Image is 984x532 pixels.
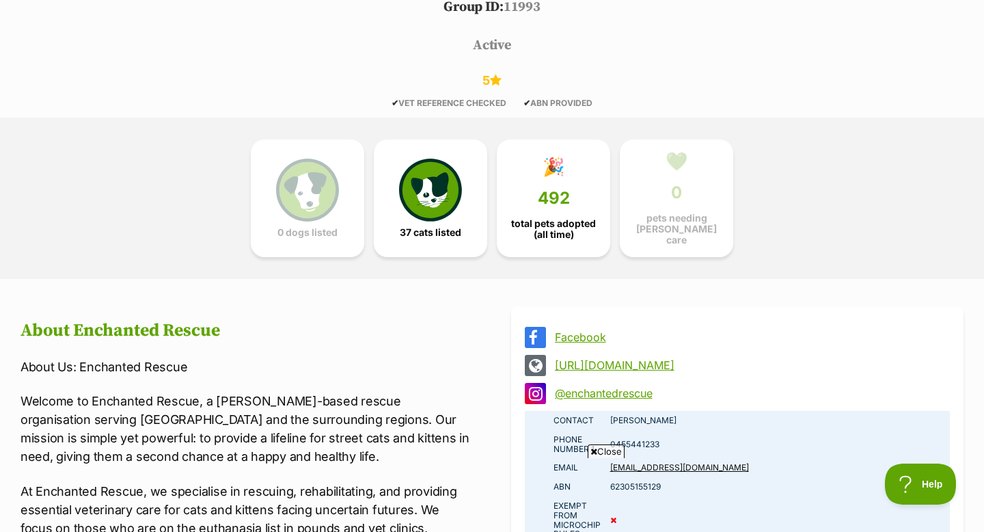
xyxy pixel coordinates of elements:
p: Welcome to Enchanted Rescue, a [PERSON_NAME]-based rescue organisation serving [GEOGRAPHIC_DATA] ... [20,392,473,466]
td: Phone number 1 [525,430,605,459]
span: pets needing [PERSON_NAME] care [631,213,722,245]
span: ABN PROVIDED [523,98,592,108]
a: 0 dogs listed [251,139,364,257]
a: @enchantedrescue [555,387,944,399]
iframe: Help Scout Beacon - Open [885,464,957,505]
span: 0 [671,183,682,202]
td: Contact [525,411,605,430]
a: [URL][DOMAIN_NAME] [555,359,944,371]
img: cat-icon-068c71abf8fe30c970a85cd354bc8e23425d12f6e8612795f06af48be43a487a.svg [399,159,462,222]
td: 0455441233 [605,430,950,459]
a: 37 cats listed [374,139,487,257]
a: 🎉 492 total pets adopted (all time) [497,139,610,257]
span: 37 cats listed [400,227,461,238]
span: 0 dogs listed [277,227,338,238]
iframe: Advertisement [161,464,823,525]
a: Facebook [555,331,944,343]
span: Close [588,444,625,458]
span: 492 [538,189,570,208]
icon: ✔ [392,98,398,108]
h2: About Enchanted Rescue [20,321,473,341]
td: [PERSON_NAME] [605,411,950,430]
div: 💚 [666,151,687,172]
span: total pets adopted (all time) [508,218,599,240]
span: VET REFERENCE CHECKED [392,98,506,108]
icon: ✔ [523,98,530,108]
div: 🎉 [543,157,564,177]
a: 💚 0 pets needing [PERSON_NAME] care [620,139,733,257]
p: About Us: Enchanted Rescue [20,358,473,376]
img: petrescue-icon-eee76f85a60ef55c4a1927667547b313a7c0e82042636edf73dce9c88f694885.svg [276,159,339,222]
